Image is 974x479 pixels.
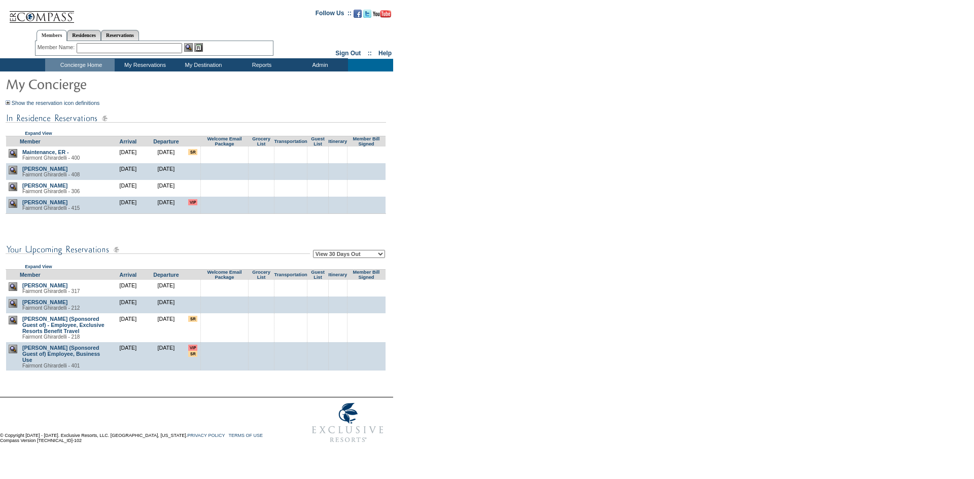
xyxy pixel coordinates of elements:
[261,199,262,200] img: blank.gif
[38,43,77,52] div: Member Name:
[22,345,100,363] a: [PERSON_NAME] (Sponsored Guest of) Employee, Business Use
[366,149,367,150] img: blank.gif
[9,182,17,191] img: view
[224,299,225,300] img: blank.gif
[224,316,225,316] img: blank.gif
[337,299,338,300] img: blank.gif
[188,316,197,322] input: There are special requests for this reservation!
[25,131,52,136] a: Expand View
[354,13,362,19] a: Become our fan on Facebook
[22,288,80,294] span: Fairmont Ghirardelli - 317
[335,50,361,57] a: Sign Out
[328,272,347,277] a: Itinerary
[147,146,185,163] td: [DATE]
[311,136,324,146] a: Guest List
[187,433,225,438] a: PRIVACY POLICY
[9,166,17,174] img: view
[290,59,348,71] td: Admin
[229,433,263,438] a: TERMS OF USE
[22,172,80,177] span: Fairmont Ghirardelli - 408
[378,50,392,57] a: Help
[20,272,41,278] a: Member
[153,272,179,278] a: Departure
[353,270,380,280] a: Member Bill Signed
[22,363,80,369] span: Fairmont Ghirardelli - 401
[224,199,225,200] img: blank.gif
[22,305,80,311] span: Fairmont Ghirardelli - 212
[337,149,338,150] img: blank.gif
[115,59,173,71] td: My Reservations
[9,299,17,308] img: view
[22,299,67,305] a: [PERSON_NAME]
[188,149,197,155] input: There are special requests for this reservation!
[9,199,17,208] img: view
[147,313,185,342] td: [DATE]
[194,43,203,52] img: Reservations
[373,13,391,19] a: Subscribe to our YouTube Channel
[147,163,185,180] td: [DATE]
[109,297,147,313] td: [DATE]
[184,43,193,52] img: View
[147,342,185,371] td: [DATE]
[45,59,115,71] td: Concierge Home
[6,243,310,256] img: subTtlConUpcomingReservatio.gif
[109,180,147,197] td: [DATE]
[147,180,185,197] td: [DATE]
[9,3,75,23] img: Compass Home
[12,100,100,106] a: Show the reservation icon definitions
[109,280,147,297] td: [DATE]
[328,139,347,144] a: Itinerary
[22,282,67,288] a: [PERSON_NAME]
[22,199,67,205] a: [PERSON_NAME]
[311,270,324,280] a: Guest List
[20,138,41,144] a: Member
[261,149,262,150] img: blank.gif
[188,345,197,351] input: VIP member
[22,316,105,334] a: [PERSON_NAME] (Sponsored Guest of) - Employee, Exclusive Resorts Benefit Travel
[22,155,80,161] span: Fairmont Ghirardelli - 400
[173,59,231,71] td: My Destination
[22,182,67,189] a: [PERSON_NAME]
[316,9,352,21] td: Follow Us ::
[109,146,147,163] td: [DATE]
[274,272,307,277] a: Transportation
[22,189,80,194] span: Fairmont Ghirardelli - 306
[337,199,338,200] img: blank.gif
[101,30,139,41] a: Reservations
[22,166,67,172] a: [PERSON_NAME]
[207,136,241,146] a: Welcome Email Package
[147,297,185,313] td: [DATE]
[366,199,367,200] img: blank.gif
[9,345,17,353] img: view
[153,138,179,144] a: Departure
[147,197,185,214] td: [DATE]
[368,50,372,57] span: ::
[224,149,225,150] img: blank.gif
[261,299,262,300] img: blank.gif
